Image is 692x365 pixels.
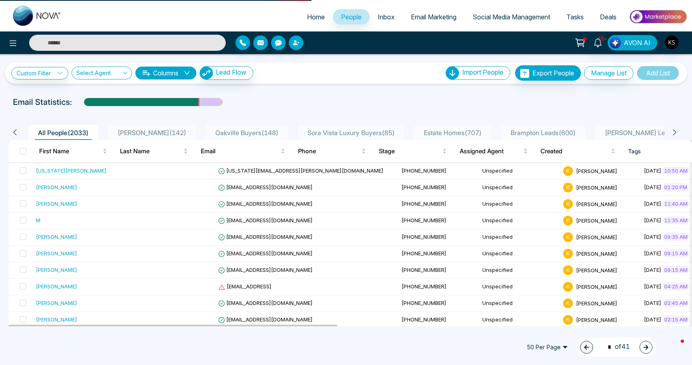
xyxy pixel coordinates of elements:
[563,282,573,292] span: K
[333,9,370,25] a: People
[576,200,617,207] span: [PERSON_NAME]
[479,295,560,312] td: Unspecified
[402,184,446,190] span: [PHONE_NUMBER]
[13,6,61,26] img: Nova CRM Logo
[521,341,574,354] span: 50 Per Page
[644,184,661,190] span: [DATE]
[479,229,560,246] td: Unspecified
[120,146,182,156] span: Last Name
[644,167,661,174] span: [DATE]
[218,250,313,257] span: [EMAIL_ADDRESS][DOMAIN_NAME]
[563,265,573,275] span: K
[402,283,446,290] span: [PHONE_NUMBER]
[218,300,313,306] span: [EMAIL_ADDRESS][DOMAIN_NAME]
[402,167,446,174] span: [PHONE_NUMBER]
[218,283,271,290] span: [EMAIL_ADDRESS]
[663,183,689,191] span: 01:20 PM
[473,13,550,21] span: Social Media Management
[402,300,446,306] span: [PHONE_NUMBER]
[453,140,534,163] th: Assigned Agent
[218,316,313,323] span: [EMAIL_ADDRESS][DOMAIN_NAME]
[644,200,661,207] span: [DATE]
[218,234,313,240] span: [EMAIL_ADDRESS][DOMAIN_NAME]
[665,35,679,49] img: User Avatar
[663,315,689,323] span: 02:15 AM
[629,8,687,26] img: Market-place.gif
[403,9,465,25] a: Email Marketing
[576,300,617,306] span: [PERSON_NAME]
[36,315,77,323] div: [PERSON_NAME]
[558,9,592,25] a: Tasks
[298,146,360,156] span: Phone
[663,249,689,257] span: 09:15 AM
[576,316,617,323] span: [PERSON_NAME]
[292,140,372,163] th: Phone
[534,140,622,163] th: Created
[212,129,282,137] span: Oakville Buyers ( 148 )
[36,299,77,307] div: [PERSON_NAME]
[218,267,313,273] span: [EMAIL_ADDRESS][DOMAIN_NAME]
[402,250,446,257] span: [PHONE_NUMBER]
[663,216,689,224] span: 11:35 AM
[402,234,446,240] span: [PHONE_NUMBER]
[307,13,325,21] span: Home
[576,234,617,240] span: [PERSON_NAME]
[36,233,77,241] div: [PERSON_NAME]
[532,69,574,77] span: Export People
[462,68,503,76] span: Import People
[135,67,196,79] button: Columnsdown
[663,299,689,307] span: 02:45 AM
[576,184,617,190] span: [PERSON_NAME]
[663,282,689,290] span: 04:25 AM
[515,65,581,81] button: Export People
[460,146,522,156] span: Assigned Agent
[576,267,617,273] span: [PERSON_NAME]
[644,250,661,257] span: [DATE]
[576,217,617,223] span: [PERSON_NAME]
[11,67,68,79] a: Custom Filter
[114,129,189,137] span: [PERSON_NAME] ( 142 )
[36,216,40,224] div: M
[378,13,395,21] span: Inbox
[184,70,190,76] span: down
[563,166,573,176] span: K
[216,68,246,76] span: Lead Flow
[479,196,560,213] td: Unspecified
[465,9,558,25] a: Social Media Management
[36,249,77,257] div: [PERSON_NAME]
[644,217,661,223] span: [DATE]
[299,9,333,25] a: Home
[402,267,446,273] span: [PHONE_NUMBER]
[644,234,661,240] span: [DATE]
[114,140,194,163] th: Last Name
[479,163,560,179] td: Unspecified
[479,179,560,196] td: Unspecified
[201,146,279,156] span: Email
[663,167,689,175] span: 10:50 AM
[576,250,617,257] span: [PERSON_NAME]
[644,283,661,290] span: [DATE]
[584,66,633,80] button: Manage List
[33,140,114,163] th: First Name
[372,140,453,163] th: Stage
[563,216,573,225] span: K
[218,217,313,223] span: [EMAIL_ADDRESS][DOMAIN_NAME]
[218,200,313,207] span: [EMAIL_ADDRESS][DOMAIN_NAME]
[39,146,101,156] span: First Name
[36,183,77,191] div: [PERSON_NAME]
[563,183,573,192] span: K
[603,342,630,352] span: of 41
[194,140,292,163] th: Email
[608,35,657,50] button: AVON AI
[598,35,605,42] span: 10+
[479,312,560,328] td: Unspecified
[370,9,403,25] a: Inbox
[541,146,609,156] span: Created
[624,38,650,48] span: AVON AI
[563,199,573,209] span: K
[663,200,689,208] span: 11:40 AM
[610,37,621,48] img: Lead Flow
[600,13,616,21] span: Deals
[304,129,398,137] span: Sora Vista Luxury Buyers ( 85 )
[36,266,77,274] div: [PERSON_NAME]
